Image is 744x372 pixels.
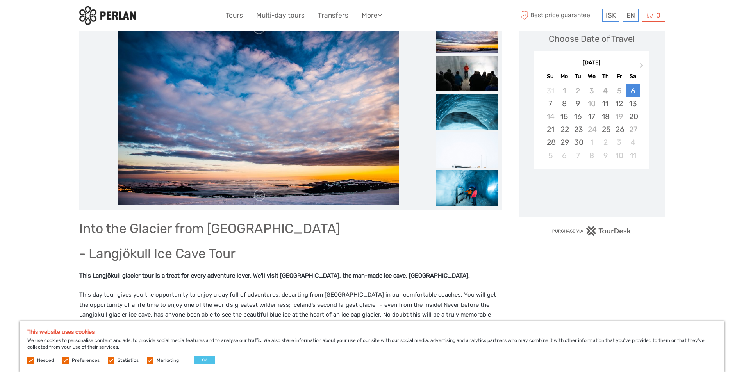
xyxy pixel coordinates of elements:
div: Choose Wednesday, September 17th, 2025 [585,110,598,123]
div: Choose Saturday, September 13th, 2025 [626,97,640,110]
div: Mo [557,71,571,82]
span: 0 [655,11,662,19]
img: 93f9e51d46c94bc4a73d05730ff84aed_slider_thumbnail.jpeg [436,56,498,91]
div: Choose Sunday, October 5th, 2025 [544,149,557,162]
div: Choose Sunday, September 28th, 2025 [544,136,557,149]
h1: Into the Glacier from [GEOGRAPHIC_DATA] [79,221,502,237]
div: Choose Saturday, September 6th, 2025 [626,84,640,97]
div: Choose Tuesday, September 23rd, 2025 [571,123,585,136]
h5: This website uses cookies [27,329,717,335]
a: Tours [226,10,243,21]
div: Choose Monday, October 6th, 2025 [557,149,571,162]
span: Best price guarantee [519,9,600,22]
div: Not available Wednesday, September 3rd, 2025 [585,84,598,97]
button: OK [194,356,215,364]
div: Choose Monday, September 29th, 2025 [557,136,571,149]
div: Choose Tuesday, September 30th, 2025 [571,136,585,149]
img: 288-6a22670a-0f57-43d8-a107-52fbc9b92f2c_logo_small.jpg [79,6,136,25]
img: 7a9e2ded185e41cb8d6f72ee6785073f_slider_thumbnail.jpeg [436,18,498,53]
div: Choose Thursday, October 2nd, 2025 [599,136,612,149]
div: Choose Monday, September 8th, 2025 [557,97,571,110]
div: Choose Wednesday, October 8th, 2025 [585,149,598,162]
img: 78c017c5f6d541388602ecc5aa2d43bc.jpeg [436,132,498,226]
div: Choose Monday, September 22nd, 2025 [557,123,571,136]
div: Not available Thursday, September 4th, 2025 [599,84,612,97]
div: Not available Saturday, September 27th, 2025 [626,123,640,136]
div: Sa [626,71,640,82]
a: More [362,10,382,21]
img: 3f902d68b7e440dfbfefbc9f1aa5903a.jpeg [436,170,498,212]
div: Choose Friday, September 26th, 2025 [612,123,626,136]
button: Next Month [636,61,649,73]
div: Not available Friday, September 5th, 2025 [612,84,626,97]
div: Choose Wednesday, October 1st, 2025 [585,136,598,149]
div: month 2025-09 [537,84,647,162]
div: Not available Sunday, September 14th, 2025 [544,110,557,123]
div: Loading... [589,189,594,194]
p: We're away right now. Please check back later! [11,14,88,20]
img: PurchaseViaTourDesk.png [552,226,631,236]
div: Choose Saturday, September 20th, 2025 [626,110,640,123]
img: 7a9e2ded185e41cb8d6f72ee6785073f_main_slider.jpeg [118,18,399,206]
img: 56c4b3d4da864349951a8d5b452676bb.jpeg [436,94,498,188]
a: Transfers [318,10,348,21]
div: Choose Sunday, September 21st, 2025 [544,123,557,136]
div: Not available Friday, September 19th, 2025 [612,110,626,123]
label: Marketing [157,357,179,364]
div: Choose Friday, September 12th, 2025 [612,97,626,110]
div: Choose Tuesday, October 7th, 2025 [571,149,585,162]
strong: This Langjökull glacier tour is a treat for every adventure lover. We'll visit [GEOGRAPHIC_DATA],... [79,272,470,279]
div: Not available Monday, September 1st, 2025 [557,84,571,97]
a: Multi-day tours [256,10,305,21]
div: Choose Tuesday, September 9th, 2025 [571,97,585,110]
div: We use cookies to personalise content and ads, to provide social media features and to analyse ou... [20,321,724,372]
span: ISK [606,11,616,19]
div: Not available Wednesday, September 10th, 2025 [585,97,598,110]
div: Not available Tuesday, September 2nd, 2025 [571,84,585,97]
div: Choose Tuesday, September 16th, 2025 [571,110,585,123]
div: EN [623,9,639,22]
div: Choose Thursday, September 11th, 2025 [599,97,612,110]
div: Choose Saturday, October 11th, 2025 [626,149,640,162]
div: Choose Date of Travel [549,33,635,45]
div: Choose Thursday, September 18th, 2025 [599,110,612,123]
label: Statistics [118,357,139,364]
button: Open LiveChat chat widget [90,12,99,21]
div: Not available Sunday, August 31st, 2025 [544,84,557,97]
label: Needed [37,357,54,364]
p: This day tour gives you the opportunity to enjoy a day full of adventures, departing from [GEOGRA... [79,290,502,330]
div: Choose Monday, September 15th, 2025 [557,110,571,123]
div: Fr [612,71,626,82]
div: Not available Wednesday, September 24th, 2025 [585,123,598,136]
label: Preferences [72,357,100,364]
div: Choose Friday, October 3rd, 2025 [612,136,626,149]
div: Choose Friday, October 10th, 2025 [612,149,626,162]
div: We [585,71,598,82]
div: Th [599,71,612,82]
div: Choose Thursday, September 25th, 2025 [599,123,612,136]
div: Choose Saturday, October 4th, 2025 [626,136,640,149]
div: Choose Sunday, September 7th, 2025 [544,97,557,110]
h1: - Langjökull Ice Cave Tour [79,246,502,262]
div: Choose Thursday, October 9th, 2025 [599,149,612,162]
div: Tu [571,71,585,82]
div: [DATE] [534,59,649,67]
div: Su [544,71,557,82]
